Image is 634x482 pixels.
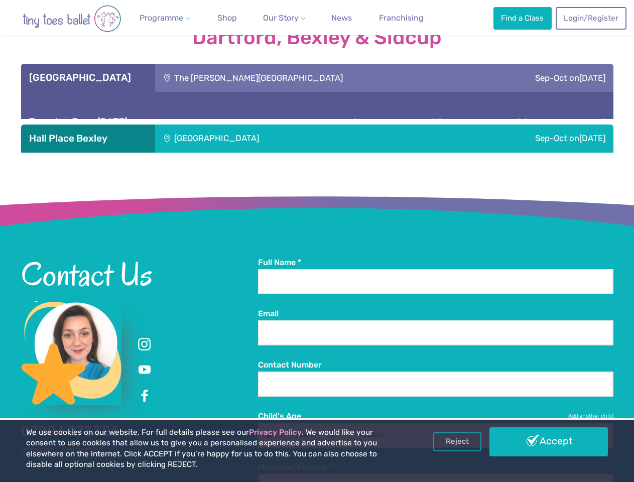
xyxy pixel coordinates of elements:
[414,125,613,153] div: Sep-Oct on
[136,361,154,379] a: Youtube
[579,73,605,83] span: [DATE]
[21,27,613,49] strong: Dartford, Bexley & Sidcup
[327,117,353,127] strong: Venue:
[258,257,613,268] label: Full Name *
[379,13,424,23] span: Franchising
[489,427,608,456] a: Accept
[217,13,237,23] span: Shop
[213,8,241,28] a: Shop
[327,117,605,127] a: Venue:[GEOGRAPHIC_DATA], [GEOGRAPHIC_DATA], [GEOGRAPHIC_DATA]
[12,5,132,32] img: tiny toes ballet
[579,133,605,143] span: [DATE]
[136,335,154,353] a: Instagram
[155,64,473,92] div: The [PERSON_NAME][GEOGRAPHIC_DATA]
[258,411,613,422] label: Child's Age
[331,13,352,23] span: News
[249,428,302,437] a: Privacy Policy
[327,8,356,28] a: News
[433,432,481,451] a: Reject
[21,257,258,291] h2: Contact Us
[60,116,72,128] span: |
[29,116,58,128] span: Term 1
[258,308,613,319] label: Email
[493,7,552,29] a: Find a Class
[556,7,626,29] a: Login/Register
[136,387,154,405] a: Facebook
[258,359,613,371] label: Contact Number
[473,64,613,92] div: Sep-Oct on
[26,427,404,470] p: We use cookies on our website. For full details please see our . We would like your consent to us...
[29,72,147,84] h3: [GEOGRAPHIC_DATA]
[568,412,613,420] a: Add another child
[259,8,309,28] a: Our Story
[140,13,183,23] span: Programme
[29,116,128,128] h4: From [DATE]
[375,8,428,28] a: Franchising
[136,8,194,28] a: Programme
[263,13,299,23] span: Our Story
[155,125,414,153] div: [GEOGRAPHIC_DATA]
[29,133,147,145] h3: Hall Place Bexley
